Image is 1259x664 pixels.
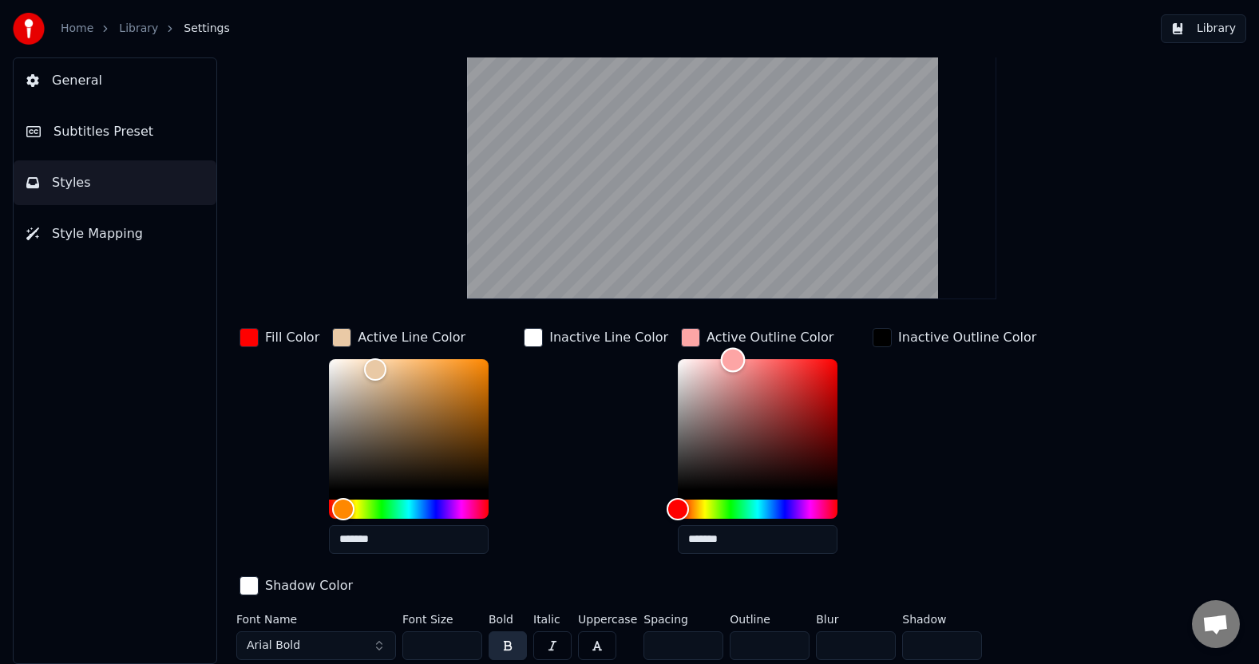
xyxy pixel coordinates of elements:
button: Inactive Outline Color [869,325,1039,350]
button: Shadow Color [236,573,356,599]
button: Subtitles Preset [14,109,216,154]
div: Color [329,359,489,490]
button: General [14,58,216,103]
a: Home [61,21,93,37]
div: Shadow Color [265,576,353,595]
div: Hue [678,500,837,519]
span: Arial Bold [247,638,300,654]
span: General [52,71,102,90]
div: Color [678,359,837,490]
label: Italic [533,614,572,625]
img: youka [13,13,45,45]
button: Active Outline Color [678,325,837,350]
nav: breadcrumb [61,21,230,37]
label: Outline [730,614,810,625]
button: Style Mapping [14,211,216,256]
span: Subtitles Preset [53,122,153,141]
label: Blur [816,614,896,625]
button: Active Line Color [329,325,469,350]
div: Active Line Color [358,328,465,347]
div: Inactive Outline Color [898,328,1036,347]
label: Font Name [236,614,396,625]
div: Active Outline Color [707,328,833,347]
span: Style Mapping [52,224,143,243]
button: Fill Color [236,325,323,350]
button: Inactive Line Color [521,325,671,350]
button: Styles [14,160,216,205]
button: Library [1161,14,1246,43]
label: Bold [489,614,527,625]
span: Styles [52,173,91,192]
div: Open chat [1192,600,1240,648]
a: Library [119,21,158,37]
div: Fill Color [265,328,319,347]
label: Shadow [902,614,982,625]
label: Font Size [402,614,482,625]
div: Inactive Line Color [549,328,668,347]
span: Settings [184,21,229,37]
label: Spacing [643,614,723,625]
label: Uppercase [578,614,637,625]
div: Hue [329,500,489,519]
